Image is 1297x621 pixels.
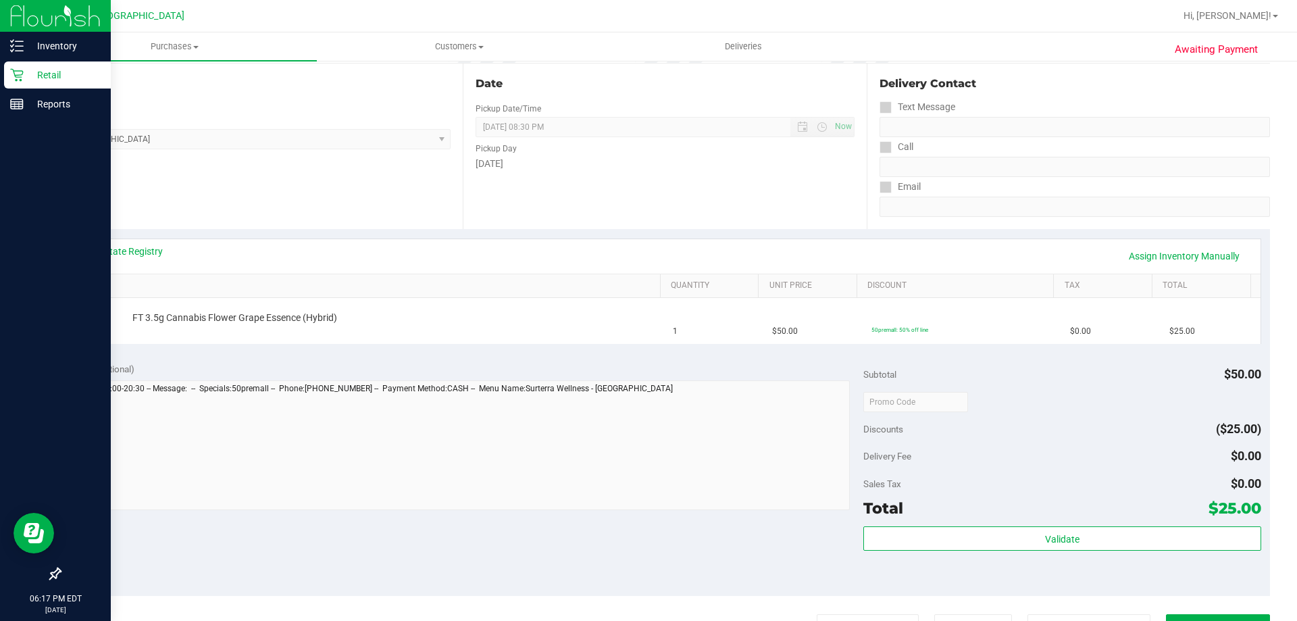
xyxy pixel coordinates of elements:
[1169,325,1195,338] span: $25.00
[863,526,1261,551] button: Validate
[867,280,1048,291] a: Discount
[1045,534,1079,545] span: Validate
[863,369,896,380] span: Subtotal
[1231,476,1261,491] span: $0.00
[1070,325,1091,338] span: $0.00
[707,41,780,53] span: Deliveries
[317,32,601,61] a: Customers
[476,143,517,155] label: Pickup Day
[863,478,901,489] span: Sales Tax
[1231,449,1261,463] span: $0.00
[880,137,913,157] label: Call
[24,96,105,112] p: Reports
[476,103,541,115] label: Pickup Date/Time
[880,157,1270,177] input: Format: (999) 999-9999
[772,325,798,338] span: $50.00
[863,392,968,412] input: Promo Code
[132,312,337,324] span: FT 3.5g Cannabis Flower Grape Essence (Hybrid)
[880,97,955,117] label: Text Message
[863,417,903,441] span: Discounts
[1163,280,1245,291] a: Total
[871,326,928,333] span: 50premall: 50% off line
[863,451,911,462] span: Delivery Fee
[880,76,1270,92] div: Delivery Contact
[59,76,451,92] div: Location
[32,32,317,61] a: Purchases
[1120,245,1248,268] a: Assign Inventory Manually
[10,97,24,111] inline-svg: Reports
[671,280,753,291] a: Quantity
[10,68,24,82] inline-svg: Retail
[476,76,854,92] div: Date
[317,41,601,53] span: Customers
[14,513,54,553] iframe: Resource center
[1224,367,1261,381] span: $50.00
[863,499,903,518] span: Total
[1216,422,1261,436] span: ($25.00)
[673,325,678,338] span: 1
[32,41,317,53] span: Purchases
[92,10,184,22] span: [GEOGRAPHIC_DATA]
[10,39,24,53] inline-svg: Inventory
[24,67,105,83] p: Retail
[82,245,163,258] a: View State Registry
[476,157,854,171] div: [DATE]
[880,117,1270,137] input: Format: (999) 999-9999
[769,280,852,291] a: Unit Price
[880,177,921,197] label: Email
[80,280,655,291] a: SKU
[6,605,105,615] p: [DATE]
[24,38,105,54] p: Inventory
[601,32,886,61] a: Deliveries
[1184,10,1271,21] span: Hi, [PERSON_NAME]!
[1065,280,1147,291] a: Tax
[1209,499,1261,518] span: $25.00
[1175,42,1258,57] span: Awaiting Payment
[6,593,105,605] p: 06:17 PM EDT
